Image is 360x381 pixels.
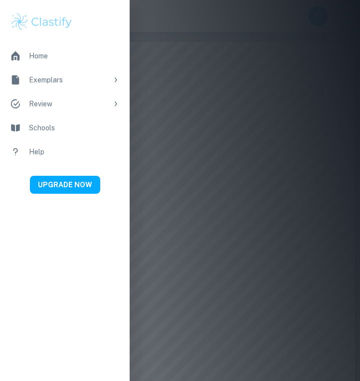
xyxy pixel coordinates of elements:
[29,98,108,109] div: Review
[30,176,100,194] button: UPGRADE NOW
[29,74,108,85] div: Exemplars
[10,12,73,32] img: Clastify logo
[29,146,120,157] div: Help
[29,50,120,61] div: Home
[29,122,120,133] div: Schools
